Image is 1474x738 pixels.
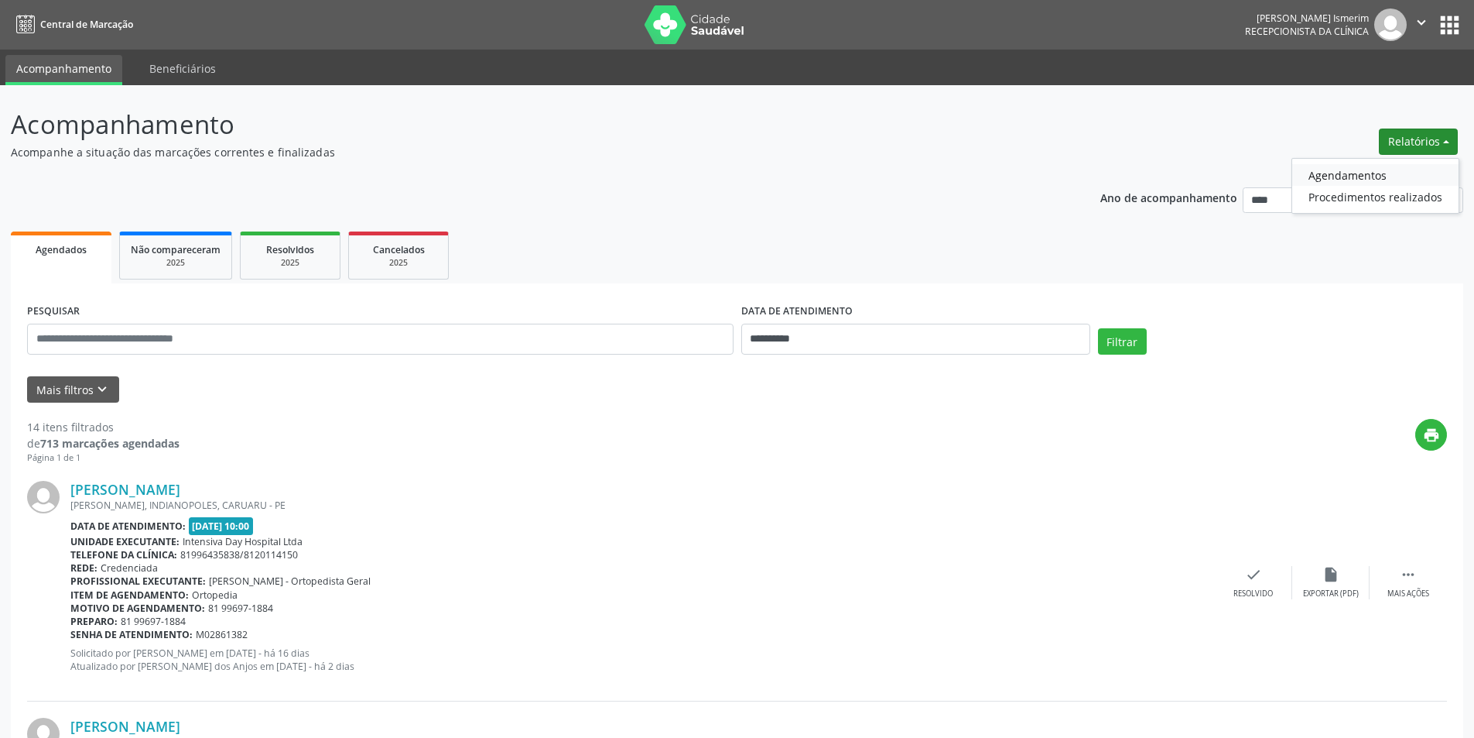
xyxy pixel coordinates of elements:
b: Senha de atendimento: [70,628,193,641]
b: Preparo: [70,615,118,628]
span: Recepcionista da clínica [1245,25,1369,38]
i: print [1423,427,1440,444]
i: check [1245,566,1262,583]
span: Cancelados [373,243,425,256]
button: apps [1436,12,1463,39]
div: Resolvido [1233,589,1273,599]
b: Data de atendimento: [70,520,186,533]
i: keyboard_arrow_down [94,381,111,398]
i: insert_drive_file [1322,566,1339,583]
img: img [1374,9,1407,41]
a: Procedimentos realizados [1292,186,1459,208]
div: Exportar (PDF) [1303,589,1359,599]
p: Solicitado por [PERSON_NAME] em [DATE] - há 16 dias Atualizado por [PERSON_NAME] dos Anjos em [DA... [70,647,1215,673]
span: [DATE] 10:00 [189,517,254,535]
ul: Relatórios [1291,158,1459,214]
b: Unidade executante: [70,535,180,548]
i:  [1400,566,1417,583]
span: 81 99697-1884 [121,615,186,628]
img: img [27,481,60,513]
p: Acompanhamento [11,105,1028,144]
a: [PERSON_NAME] [70,481,180,498]
button:  [1407,9,1436,41]
b: Profissional executante: [70,575,206,588]
div: de [27,435,180,451]
b: Motivo de agendamento: [70,602,205,615]
span: Resolvidos [266,243,314,256]
i:  [1413,14,1430,31]
span: M02861382 [196,628,248,641]
span: Agendados [36,243,87,256]
p: Ano de acompanhamento [1100,187,1237,207]
label: PESQUISAR [27,300,80,324]
strong: 713 marcações agendadas [40,436,180,451]
label: DATA DE ATENDIMENTO [741,300,853,324]
a: Acompanhamento [5,55,122,85]
div: 2025 [251,257,329,269]
div: Página 1 de 1 [27,451,180,465]
div: Mais ações [1387,589,1429,599]
div: 2025 [131,257,221,269]
b: Rede: [70,561,97,575]
div: 2025 [360,257,437,269]
div: 14 itens filtrados [27,419,180,435]
div: [PERSON_NAME], INDIANOPOLES, CARUARU - PE [70,499,1215,512]
span: 81 99697-1884 [208,602,273,615]
div: [PERSON_NAME] Ismerim [1245,12,1369,25]
button: Relatórios [1379,129,1458,155]
span: Não compareceram [131,243,221,256]
button: Mais filtroskeyboard_arrow_down [27,376,119,403]
button: Filtrar [1098,328,1147,355]
button: print [1415,419,1447,451]
b: Telefone da clínica: [70,548,177,561]
span: Intensiva Day Hospital Ltda [183,535,303,548]
a: Central de Marcação [11,12,133,37]
a: Beneficiários [139,55,227,82]
span: Central de Marcação [40,18,133,31]
span: Credenciada [101,561,158,575]
span: [PERSON_NAME] - Ortopedista Geral [209,575,371,588]
a: Agendamentos [1292,164,1459,186]
p: Acompanhe a situação das marcações correntes e finalizadas [11,144,1028,160]
a: [PERSON_NAME] [70,718,180,735]
span: Ortopedia [192,589,238,602]
b: Item de agendamento: [70,589,189,602]
span: 81996435838/8120114150 [180,548,298,561]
